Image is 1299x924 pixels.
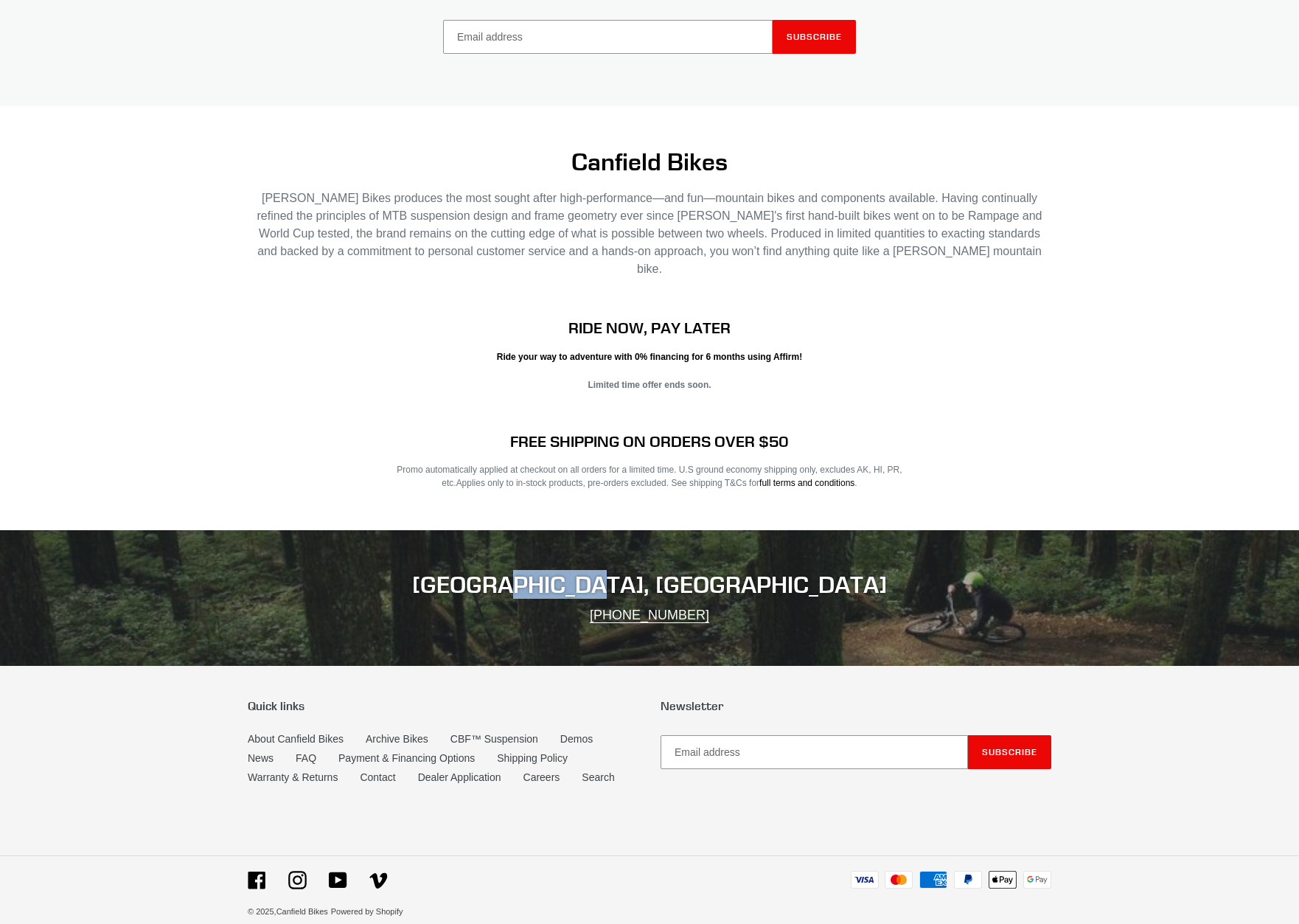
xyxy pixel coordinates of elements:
p: Quick links [248,699,638,713]
button: Subscribe [773,20,856,54]
small: © 2025, [248,907,328,916]
h2: RIDE NOW, PAY LATER [386,319,914,337]
h2: [GEOGRAPHIC_DATA], [GEOGRAPHIC_DATA] [248,571,1051,599]
a: Demos [560,733,593,745]
h2: Canfield Bikes [248,147,1051,176]
strong: Limited time offer ends soon. [588,380,711,390]
button: Subscribe [968,735,1051,769]
a: About Canfield Bikes [248,733,344,745]
h2: FREE SHIPPING ON ORDERS OVER $50 [386,432,914,451]
a: [PHONE_NUMBER] [590,608,709,623]
strong: Ride your way to adventure with 0% financing for 6 months using Affirm! [497,352,802,362]
input: Email address [661,735,968,769]
a: Shipping Policy [497,752,568,764]
a: CBF™ Suspension [450,733,538,745]
a: Search [582,771,614,783]
a: Warranty & Returns [248,771,338,783]
a: Contact [360,771,395,783]
p: Newsletter [661,699,1051,713]
a: Dealer Application [418,771,501,783]
a: full terms and conditions [759,478,854,488]
span: Subscribe [787,31,842,42]
a: FAQ [296,752,316,764]
a: News [248,752,274,764]
a: Careers [523,771,560,783]
p: [PERSON_NAME] Bikes produces the most sought after high-performance—and fun—mountain bikes and co... [248,190,1051,278]
span: Subscribe [982,746,1037,757]
a: Powered by Shopify [331,907,403,916]
a: Payment & Financing Options [338,752,475,764]
a: Canfield Bikes [276,907,328,916]
p: Promo automatically applied at checkout on all orders for a limited time. U.S ground economy ship... [386,463,914,490]
a: Archive Bikes [366,733,428,745]
input: Email address [443,20,773,54]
